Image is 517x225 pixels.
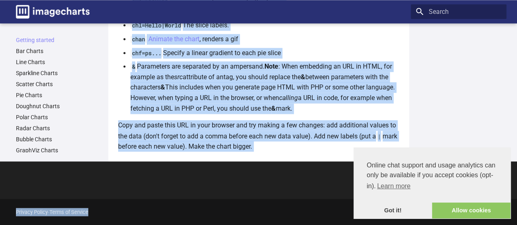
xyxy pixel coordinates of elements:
[301,73,305,81] strong: &
[271,105,276,112] strong: &
[16,47,102,55] a: Bar Charts
[130,36,147,43] code: chan
[130,20,399,31] li: The slice labels.
[376,132,383,140] code: |
[16,102,102,110] a: Doughnut Charts
[376,180,412,192] a: learn more about cookies
[16,80,102,88] a: Scatter Charts
[259,166,487,186] span: Next
[354,203,432,219] a: dismiss cookie message
[161,83,165,91] strong: &
[432,203,510,219] a: allow cookies
[49,209,88,215] a: Terms of Service
[118,120,399,151] p: Copy and paste this URL in your browser and try making a few changes: add additional values to th...
[130,61,399,114] li: Parameters are separated by an ampersand. : When embedding an URL in HTML, for example as the att...
[130,34,399,45] li: , renders a gif
[411,4,506,19] input: Search
[13,2,93,22] a: Image-Charts documentation
[16,58,102,66] a: Line Charts
[16,114,102,121] a: Polar Charts
[264,62,278,70] strong: Note
[16,209,48,215] a: Privacy Policy
[130,63,137,70] code: &
[16,91,102,99] a: Pie Charts
[16,205,88,219] div: -
[130,22,183,29] code: chl=Hello|World
[16,69,102,77] a: Sparkline Charts
[174,73,183,81] em: src
[367,160,497,192] span: Online chat support and usage analytics can only be available if you accept cookies (opt-in).
[16,5,90,18] img: logo
[130,49,163,57] code: chf=ps...
[279,94,298,102] em: calling
[16,147,102,154] a: GraphViz Charts
[148,35,199,43] a: Animate the chart
[16,125,102,132] a: Radar Charts
[259,163,506,197] a: NextBar Charts
[354,147,510,218] div: cookieconsent
[130,48,399,58] li: Specify a linear gradient to each pie slice
[16,36,102,44] a: Getting started
[16,136,102,143] a: Bubble Charts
